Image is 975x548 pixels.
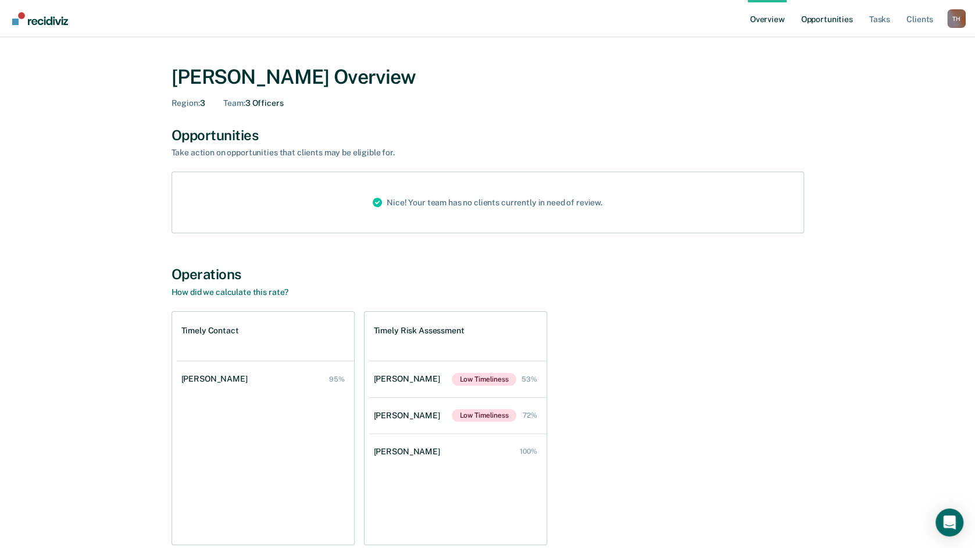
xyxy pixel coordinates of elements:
[452,409,516,422] span: Low Timeliness
[329,375,345,383] div: 95%
[172,65,804,89] div: [PERSON_NAME] Overview
[523,411,537,419] div: 72%
[369,361,547,397] a: [PERSON_NAME]Low Timeliness 53%
[520,447,537,456] div: 100%
[374,411,445,421] div: [PERSON_NAME]
[181,374,252,384] div: [PERSON_NAME]
[181,326,239,336] h1: Timely Contact
[452,373,516,386] span: Low Timeliness
[374,374,445,384] div: [PERSON_NAME]
[172,148,578,158] div: Take action on opportunities that clients may be eligible for.
[947,9,966,28] button: Profile dropdown button
[177,362,354,396] a: [PERSON_NAME] 95%
[172,287,289,297] a: How did we calculate this rate?
[363,172,612,233] div: Nice! Your team has no clients currently in need of review.
[12,12,68,25] img: Recidiviz
[172,266,804,283] div: Operations
[369,435,547,468] a: [PERSON_NAME] 100%
[223,98,245,108] span: Team :
[172,98,205,108] div: 3
[374,326,465,336] h1: Timely Risk Assessment
[223,98,283,108] div: 3 Officers
[522,375,537,383] div: 53%
[947,9,966,28] div: T H
[374,447,445,457] div: [PERSON_NAME]
[172,98,200,108] span: Region :
[935,508,963,536] div: Open Intercom Messenger
[172,127,804,144] div: Opportunities
[369,397,547,433] a: [PERSON_NAME]Low Timeliness 72%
